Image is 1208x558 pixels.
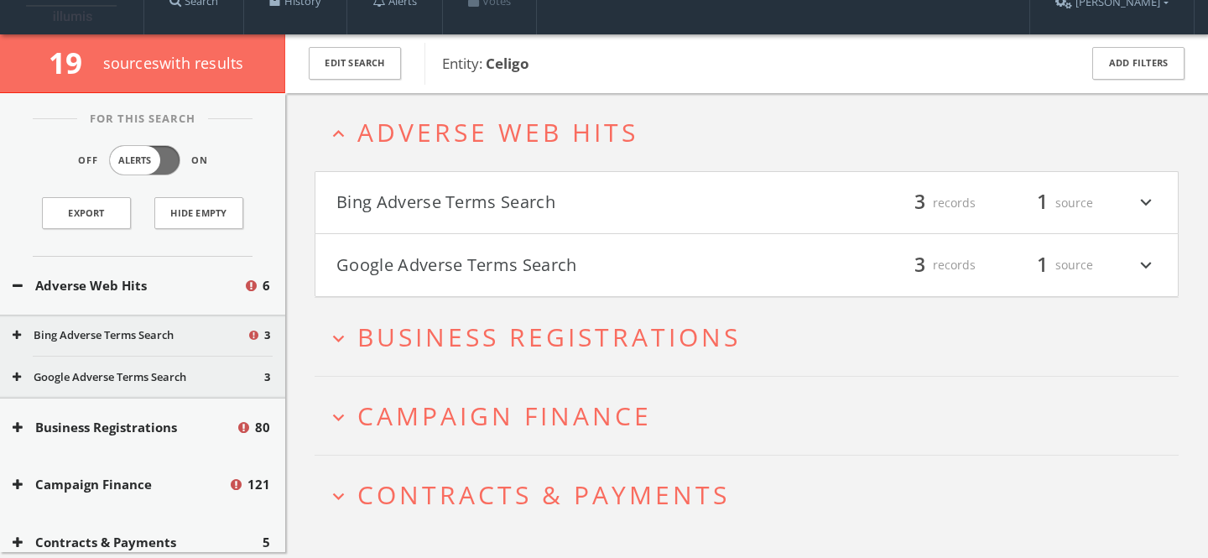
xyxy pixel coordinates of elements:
button: expand_moreContracts & Payments [327,481,1179,508]
button: Hide Empty [154,197,243,229]
button: Adverse Web Hits [13,276,243,295]
button: Contracts & Payments [13,533,263,552]
span: 3 [907,188,933,217]
button: Bing Adverse Terms Search [13,327,247,344]
button: Google Adverse Terms Search [13,369,264,386]
span: 6 [263,276,270,295]
button: Bing Adverse Terms Search [336,189,747,217]
span: On [191,154,208,168]
span: 121 [247,475,270,494]
span: 3 [264,369,270,386]
span: Contracts & Payments [357,477,730,512]
span: 3 [907,250,933,279]
button: Campaign Finance [13,475,228,494]
button: Business Registrations [13,418,236,437]
span: Adverse Web Hits [357,115,638,149]
span: Off [78,154,98,168]
div: source [992,251,1093,279]
span: Business Registrations [357,320,741,354]
div: source [992,189,1093,217]
b: Celigo [486,54,529,73]
a: Export [42,197,131,229]
i: expand_more [1135,189,1157,217]
div: records [875,251,976,279]
i: expand_more [327,327,350,350]
span: 5 [263,533,270,552]
button: expand_lessAdverse Web Hits [327,118,1179,146]
span: 80 [255,418,270,437]
button: expand_moreCampaign Finance [327,402,1179,430]
i: expand_less [327,123,350,145]
span: Entity: [442,54,529,73]
span: 1 [1029,188,1055,217]
span: For This Search [77,111,208,128]
button: expand_moreBusiness Registrations [327,323,1179,351]
span: 1 [1029,250,1055,279]
span: 19 [49,43,96,82]
i: expand_more [1135,251,1157,279]
button: Google Adverse Terms Search [336,251,747,279]
i: expand_more [327,485,350,508]
button: Add Filters [1092,47,1185,80]
div: records [875,189,976,217]
span: Campaign Finance [357,399,652,433]
span: source s with results [103,53,244,73]
i: expand_more [327,406,350,429]
button: Edit Search [309,47,401,80]
span: 3 [264,327,270,344]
